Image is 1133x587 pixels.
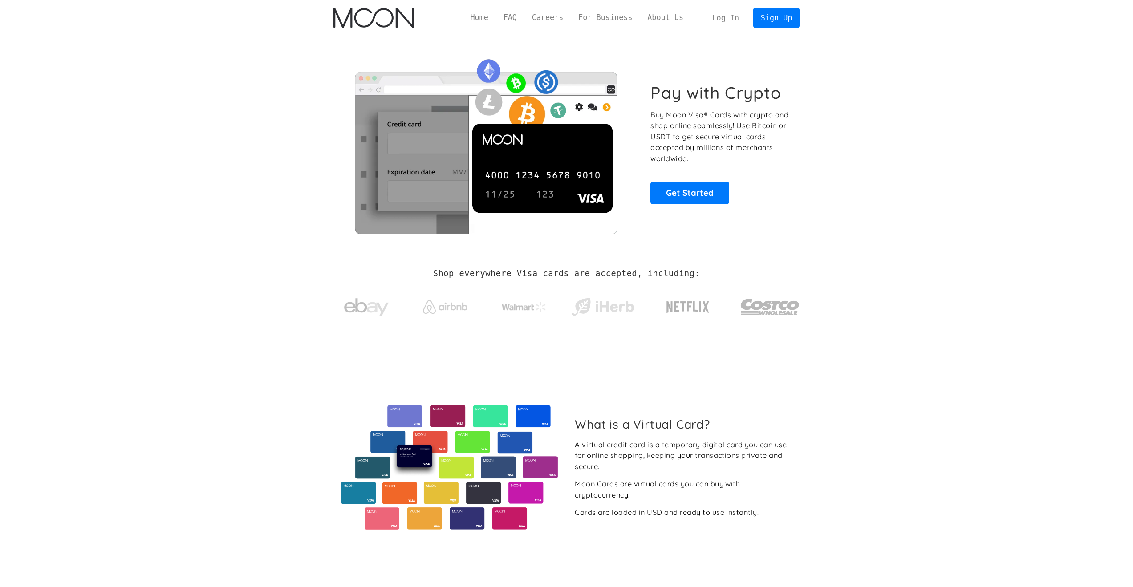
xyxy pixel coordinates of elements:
[569,296,636,319] img: iHerb
[640,12,691,23] a: About Us
[666,296,710,318] img: Netflix
[463,12,496,23] a: Home
[496,12,524,23] a: FAQ
[650,83,781,103] h1: Pay with Crypto
[412,291,478,318] a: Airbnb
[333,53,638,234] img: Moon Cards let you spend your crypto anywhere Visa is accepted.
[705,8,747,28] a: Log In
[423,300,467,314] img: Airbnb
[575,507,759,518] div: Cards are loaded in USD and ready to use instantly.
[433,269,700,279] h2: Shop everywhere Visa cards are accepted, including:
[333,284,400,326] a: ebay
[524,12,571,23] a: Careers
[740,281,800,328] a: Costco
[575,478,792,500] div: Moon Cards are virtual cards you can buy with cryptocurrency.
[491,293,557,317] a: Walmart
[344,293,389,321] img: ebay
[648,287,728,323] a: Netflix
[740,290,800,324] img: Costco
[569,287,636,323] a: iHerb
[753,8,800,28] a: Sign Up
[333,8,414,28] img: Moon Logo
[575,439,792,472] div: A virtual credit card is a temporary digital card you can use for online shopping, keeping your t...
[340,405,559,530] img: Virtual cards from Moon
[650,182,729,204] a: Get Started
[333,8,414,28] a: home
[575,417,792,431] h2: What is a Virtual Card?
[571,12,640,23] a: For Business
[650,109,790,164] p: Buy Moon Visa® Cards with crypto and shop online seamlessly! Use Bitcoin or USDT to get secure vi...
[502,302,546,312] img: Walmart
